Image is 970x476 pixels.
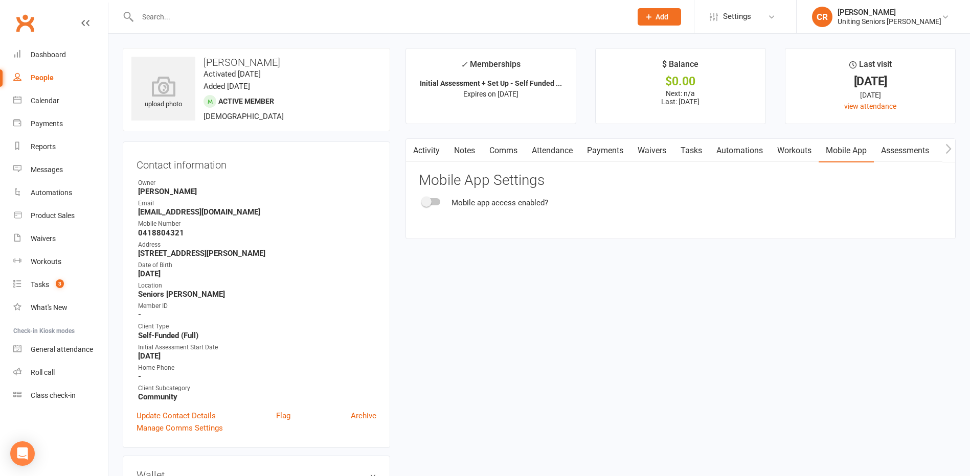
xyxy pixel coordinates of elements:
strong: Community [138,392,376,401]
strong: [PERSON_NAME] [138,187,376,196]
a: Product Sales [13,204,108,227]
a: Tasks [673,139,709,162]
time: Added [DATE] [204,82,250,91]
a: Messages [13,158,108,181]
div: [DATE] [795,76,946,87]
div: Automations [31,188,72,197]
strong: Self-Funded (Full) [138,331,376,340]
div: $ Balance [662,58,698,76]
a: Automations [13,181,108,204]
strong: Seniors [PERSON_NAME] [138,290,376,299]
div: Messages [31,165,63,174]
a: Workouts [13,250,108,273]
div: [PERSON_NAME] [838,8,941,17]
a: Update Contact Details [137,410,216,422]
div: Payments [31,120,63,128]
a: People [13,66,108,89]
a: General attendance kiosk mode [13,338,108,361]
a: Payments [13,112,108,135]
div: Date of Birth [138,260,376,270]
a: Class kiosk mode [13,384,108,407]
span: Add [656,13,668,21]
strong: [DATE] [138,351,376,361]
div: Memberships [461,58,521,77]
a: Waivers [13,227,108,250]
span: 3 [56,279,64,288]
div: Tasks [31,280,49,289]
div: Mobile Number [138,219,376,229]
strong: [STREET_ADDRESS][PERSON_NAME] [138,249,376,258]
a: Roll call [13,361,108,384]
div: Location [138,281,376,291]
div: Dashboard [31,51,66,59]
a: Dashboard [13,43,108,66]
a: Workouts [770,139,819,162]
div: Home Phone [138,363,376,373]
div: Client Type [138,322,376,331]
a: Tasks 3 [13,273,108,296]
a: Archive [351,410,376,422]
a: Reports [13,135,108,158]
strong: 0418804321 [138,228,376,237]
div: Address [138,240,376,250]
div: Owner [138,178,376,188]
div: Roll call [31,368,55,376]
a: What's New [13,296,108,319]
div: What's New [31,303,67,312]
i: ✓ [461,60,467,69]
div: CR [812,7,832,27]
a: Calendar [13,89,108,112]
input: Search... [134,10,624,24]
div: Initial Assessment Start Date [138,343,376,352]
a: Clubworx [12,10,38,36]
a: Manage Comms Settings [137,422,223,434]
a: Assessments [874,139,936,162]
strong: [EMAIL_ADDRESS][DOMAIN_NAME] [138,207,376,217]
strong: Initial Assessment + Set Up - Self Funded ... [420,79,562,87]
a: Attendance [525,139,580,162]
a: Flag [276,410,290,422]
a: Automations [709,139,770,162]
a: Comms [482,139,525,162]
p: Next: n/a Last: [DATE] [605,89,756,106]
div: People [31,74,54,82]
a: Payments [580,139,630,162]
a: Activity [406,139,447,162]
a: Waivers [630,139,673,162]
div: Waivers [31,234,56,243]
div: Workouts [31,257,61,266]
a: Mobile App [819,139,874,162]
div: Member ID [138,301,376,311]
div: Client Subcategory [138,384,376,393]
strong: - [138,372,376,381]
span: [DEMOGRAPHIC_DATA] [204,112,284,121]
div: Last visit [849,58,892,76]
button: Add [638,8,681,26]
div: upload photo [131,76,195,110]
time: Activated [DATE] [204,69,261,79]
a: Notes [447,139,482,162]
span: Active member [218,97,274,105]
h3: [PERSON_NAME] [131,57,381,68]
h3: Mobile App Settings [419,173,942,188]
a: view attendance [844,102,896,110]
div: Reports [31,142,56,151]
div: Class check-in [31,391,76,399]
div: Email [138,199,376,208]
div: Calendar [31,97,59,105]
h3: Contact information [137,155,376,171]
div: $0.00 [605,76,756,87]
div: Product Sales [31,211,75,220]
strong: - [138,310,376,319]
div: Uniting Seniors [PERSON_NAME] [838,17,941,26]
div: Open Intercom Messenger [10,441,35,466]
span: Settings [723,5,751,28]
div: General attendance [31,345,93,353]
span: Expires on [DATE] [463,90,518,98]
strong: [DATE] [138,269,376,278]
div: [DATE] [795,89,946,101]
div: Mobile app access enabled? [452,197,548,209]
